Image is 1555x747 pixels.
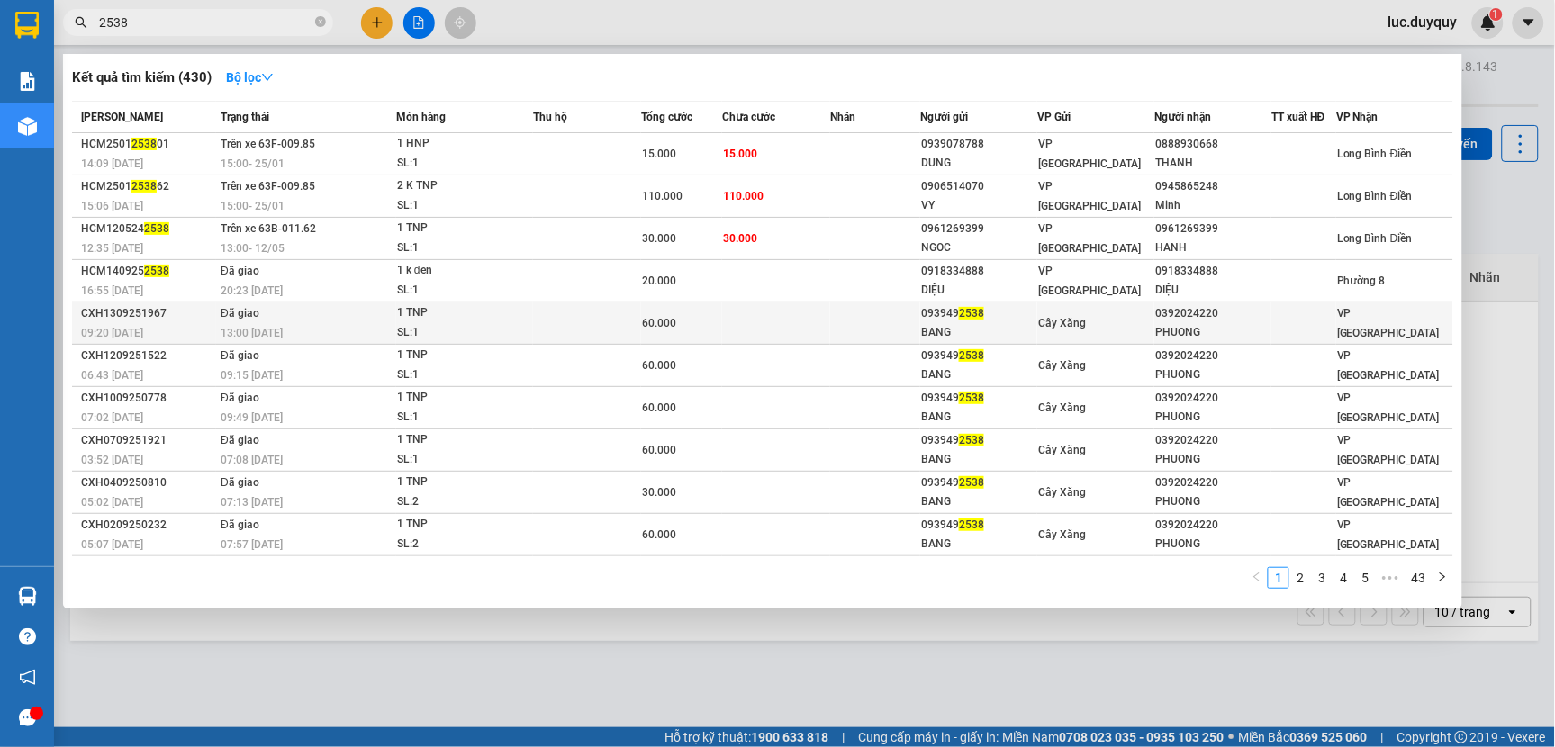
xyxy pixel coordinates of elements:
span: 60.000 [642,317,676,329]
span: Cây Xăng [1038,359,1086,372]
div: BANG [921,408,1036,427]
span: 09:49 [DATE] [221,411,283,424]
span: 60.000 [642,444,676,456]
span: 2538 [144,222,169,235]
span: message [19,709,36,726]
div: HCM2501 62 [81,177,215,196]
div: SL: 2 [397,535,532,554]
div: 1 HNP [397,134,532,154]
span: 2538 [144,265,169,277]
div: THANH [1155,154,1270,173]
span: Đã giao [221,476,259,489]
span: Trên xe 63B-011.62 [221,222,316,235]
span: Cây Xăng [1038,486,1086,499]
div: SL: 1 [397,323,532,343]
div: 0961269399 [1155,220,1270,238]
div: CXH1309251967 [81,304,215,323]
span: question-circle [19,628,36,645]
span: 2538 [959,476,984,489]
span: notification [19,669,36,686]
li: Previous Page [1246,567,1268,589]
div: 1 TNP [397,515,532,535]
div: 0918334888 [1155,262,1270,281]
button: Bộ lọcdown [212,63,288,92]
div: PHUONG [1155,408,1270,427]
img: warehouse-icon [18,587,37,606]
a: 3 [1312,568,1332,588]
div: CXH0209250232 [81,516,215,535]
li: Next Page [1432,567,1453,589]
span: VP [GEOGRAPHIC_DATA] [1337,307,1440,339]
li: Next 5 Pages [1376,567,1405,589]
span: Đã giao [221,307,259,319]
a: 1 [1269,568,1288,588]
div: 1 TNP [397,472,532,492]
div: DIỆU [1155,281,1270,300]
span: search [75,16,87,29]
span: 15.000 [723,148,757,160]
span: 2538 [959,349,984,362]
div: SL: 1 [397,281,532,301]
button: right [1432,567,1453,589]
div: SL: 1 [397,154,532,174]
div: SL: 1 [397,365,532,385]
div: SL: 1 [397,238,532,258]
div: SL: 1 [397,408,532,427]
img: warehouse-icon [18,117,37,136]
div: PHUONG [1155,365,1270,384]
span: 07:13 [DATE] [221,496,283,508]
li: 3 [1311,567,1333,589]
li: 4 [1333,567,1354,589]
span: Tổng cước [641,111,692,123]
div: BANG [921,535,1036,553]
span: Chưa cước [722,111,775,123]
span: TT xuất HĐ [1271,111,1325,123]
span: Đã giao [221,434,259,446]
span: 30.000 [723,232,757,245]
div: BANG [921,365,1036,384]
div: PHUONG [1155,492,1270,511]
span: 03:52 [DATE] [81,454,143,466]
li: 2 [1289,567,1311,589]
span: 16:55 [DATE] [81,284,143,297]
div: 1 TNP [397,303,532,323]
div: CXH1009250778 [81,389,215,408]
div: 0945865248 [1155,177,1270,196]
div: 0961269399 [921,220,1036,238]
div: 0392024220 [1155,346,1270,365]
span: 15:00 - 25/01 [221,157,285,170]
div: PHUONG [1155,535,1270,553]
div: 0906514070 [921,177,1036,196]
span: VP [GEOGRAPHIC_DATA] [1038,138,1141,170]
li: 5 [1354,567,1376,589]
span: VP [GEOGRAPHIC_DATA] [1337,518,1440,551]
span: 60.000 [642,401,676,414]
div: VY [921,196,1036,215]
div: HCM2501 01 [81,135,215,154]
div: 0392024220 [1155,389,1270,408]
div: 1 TNP [397,430,532,450]
span: 110.000 [723,190,764,202]
span: 2538 [959,391,984,404]
div: 093949 [921,389,1036,408]
span: 05:07 [DATE] [81,538,143,551]
div: 0392024220 [1155,304,1270,323]
span: Trên xe 63F-009.85 [221,180,315,193]
div: DUNG [921,154,1036,173]
span: 60.000 [642,359,676,372]
span: 2538 [131,138,157,150]
img: solution-icon [18,72,37,91]
div: 093949 [921,516,1036,535]
span: 2538 [959,518,984,531]
div: BANG [921,492,1036,511]
div: 093949 [921,304,1036,323]
span: 13:00 - 12/05 [221,242,285,255]
span: Đã giao [221,391,259,404]
div: 093949 [921,431,1036,450]
a: 4 [1334,568,1353,588]
li: 1 [1268,567,1289,589]
div: PHUONG [1155,450,1270,469]
span: Người gửi [920,111,968,123]
div: 093949 [921,473,1036,492]
span: 15:06 [DATE] [81,200,143,212]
